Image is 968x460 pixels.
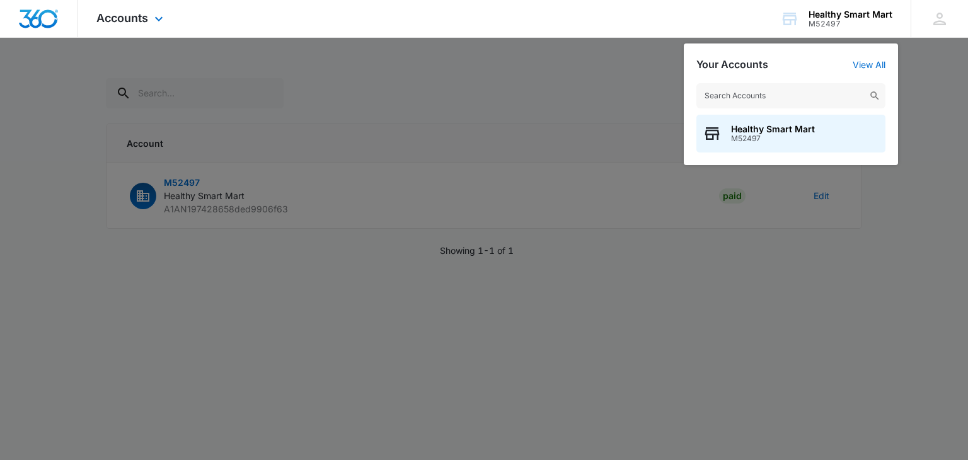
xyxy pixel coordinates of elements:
a: View All [853,59,885,70]
div: account name [809,9,892,20]
input: Search Accounts [696,83,885,108]
span: Healthy Smart Mart [731,124,815,134]
div: account id [809,20,892,28]
button: Healthy Smart MartM52497 [696,115,885,152]
span: M52497 [731,134,815,143]
span: Accounts [96,11,148,25]
h2: Your Accounts [696,59,768,71]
